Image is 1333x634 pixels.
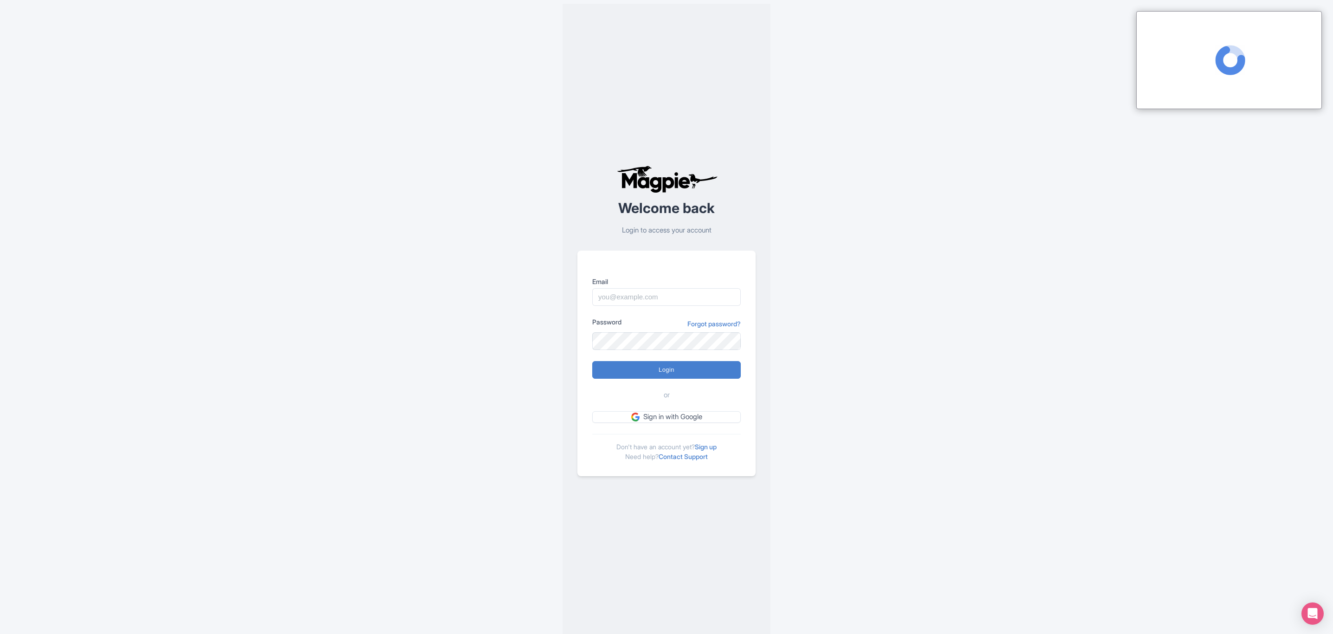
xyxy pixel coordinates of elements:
h2: Welcome back [577,201,756,216]
label: Email [592,277,741,286]
a: Forgot password? [687,319,741,329]
div: Don't have an account yet? Need help? [592,434,741,461]
span: Loading [1215,45,1245,75]
div: Open Intercom Messenger [1301,602,1324,625]
a: Sign up [695,443,717,451]
input: you@example.com [592,288,741,306]
input: Login [592,361,741,379]
label: Password [592,317,621,327]
a: Contact Support [659,453,708,460]
p: Login to access your account [577,225,756,236]
a: Sign in with Google [592,411,741,423]
img: google.svg [631,413,640,421]
img: logo-ab69f6fb50320c5b225c76a69d11143b.png [615,165,719,193]
span: or [664,390,670,401]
